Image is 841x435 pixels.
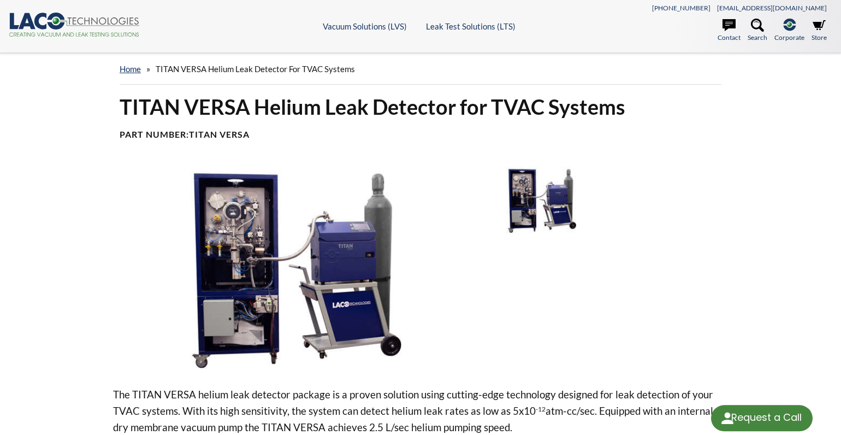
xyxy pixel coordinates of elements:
[120,129,721,140] h4: Part Number:
[426,21,516,31] a: Leak Test Solutions (LTS)
[536,405,546,413] sup: -12
[120,64,141,74] a: home
[156,64,355,74] span: TITAN VERSA Helium Leak Detector for TVAC Systems
[113,167,473,369] img: TITAN VERSA on cart attached to TVAC
[652,4,710,12] a: [PHONE_NUMBER]
[717,4,827,12] a: [EMAIL_ADDRESS][DOMAIN_NAME]
[323,21,407,31] a: Vacuum Solutions (LVS)
[718,19,741,43] a: Contact
[482,167,600,233] img: TITAN VERSA on cart attached to TVAC
[120,54,721,85] div: »
[774,32,804,43] span: Corporate
[189,129,250,139] b: TITAN VERSA
[731,405,802,430] div: Request a Call
[120,93,721,120] h1: TITAN VERSA Helium Leak Detector for TVAC Systems
[748,19,767,43] a: Search
[711,405,813,431] div: Request a Call
[812,19,827,43] a: Store
[719,409,736,427] img: round button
